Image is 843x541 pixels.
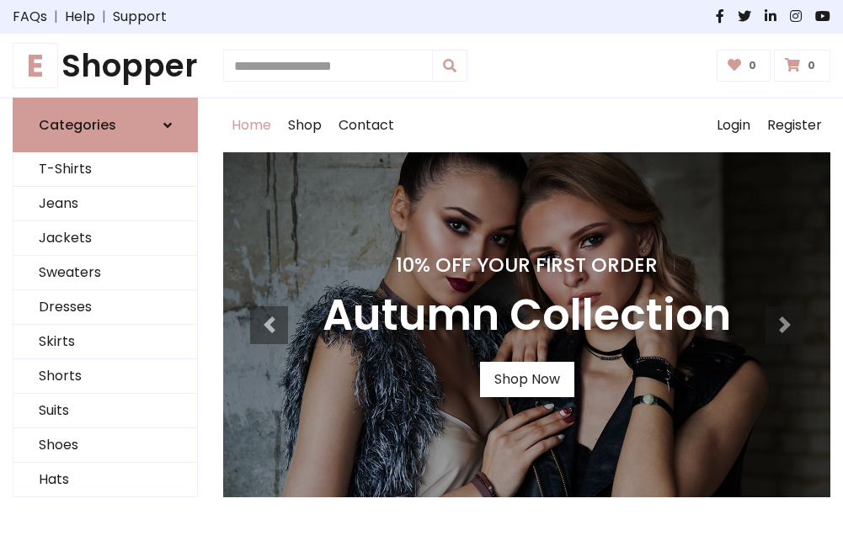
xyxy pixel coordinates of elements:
[13,256,197,290] a: Sweaters
[774,50,830,82] a: 0
[13,187,197,221] a: Jeans
[280,98,330,152] a: Shop
[323,253,731,277] h4: 10% Off Your First Order
[480,362,574,397] a: Shop Now
[13,359,197,394] a: Shorts
[803,58,819,73] span: 0
[708,98,759,152] a: Login
[330,98,403,152] a: Contact
[65,7,95,27] a: Help
[13,43,58,88] span: E
[744,58,760,73] span: 0
[13,428,197,463] a: Shoes
[717,50,771,82] a: 0
[13,325,197,359] a: Skirts
[95,7,113,27] span: |
[113,7,167,27] a: Support
[13,47,198,84] h1: Shopper
[13,290,197,325] a: Dresses
[39,117,116,133] h6: Categories
[47,7,65,27] span: |
[223,98,280,152] a: Home
[13,221,197,256] a: Jackets
[13,463,197,497] a: Hats
[13,152,197,187] a: T-Shirts
[13,47,198,84] a: EShopper
[13,7,47,27] a: FAQs
[13,394,197,428] a: Suits
[13,98,198,152] a: Categories
[323,290,731,342] h3: Autumn Collection
[759,98,830,152] a: Register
